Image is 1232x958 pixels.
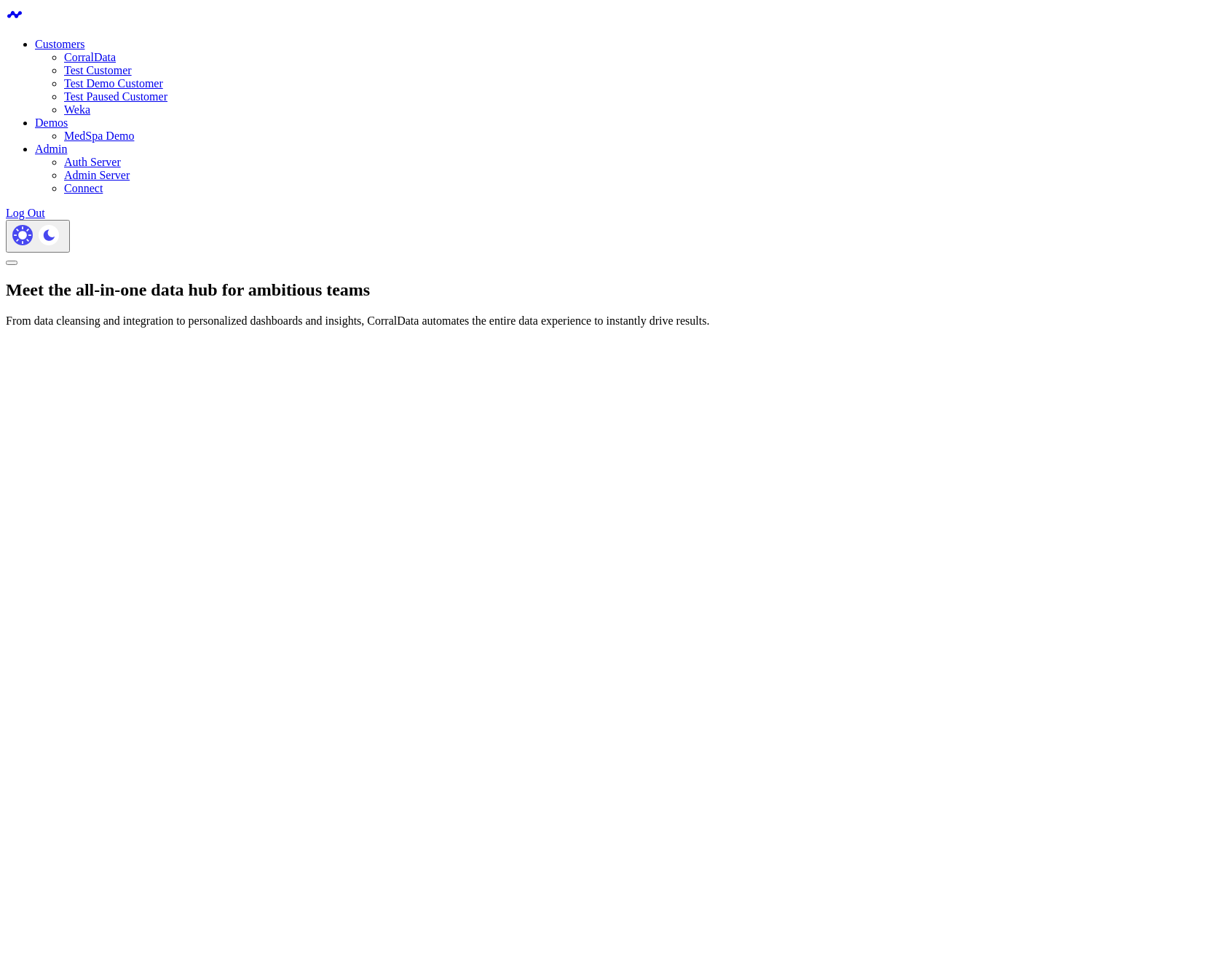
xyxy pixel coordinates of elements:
[64,77,163,90] a: Test Demo Customer
[64,169,130,181] a: Admin Server
[64,182,103,194] a: Connect
[64,90,167,103] a: Test Paused Customer
[64,130,134,142] a: MedSpa Demo
[64,64,132,76] a: Test Customer
[64,156,121,168] a: Auth Server
[35,116,68,129] a: Demos
[6,314,1226,328] p: From data cleansing and integration to personalized dashboards and insights, CorralData automates...
[35,143,67,155] a: Admin
[64,103,90,116] a: Weka
[6,280,1226,300] h1: Meet the all-in-one data hub for ambitious teams
[35,38,84,50] a: Customers
[6,207,45,219] a: Log Out
[64,51,116,63] a: CorralData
